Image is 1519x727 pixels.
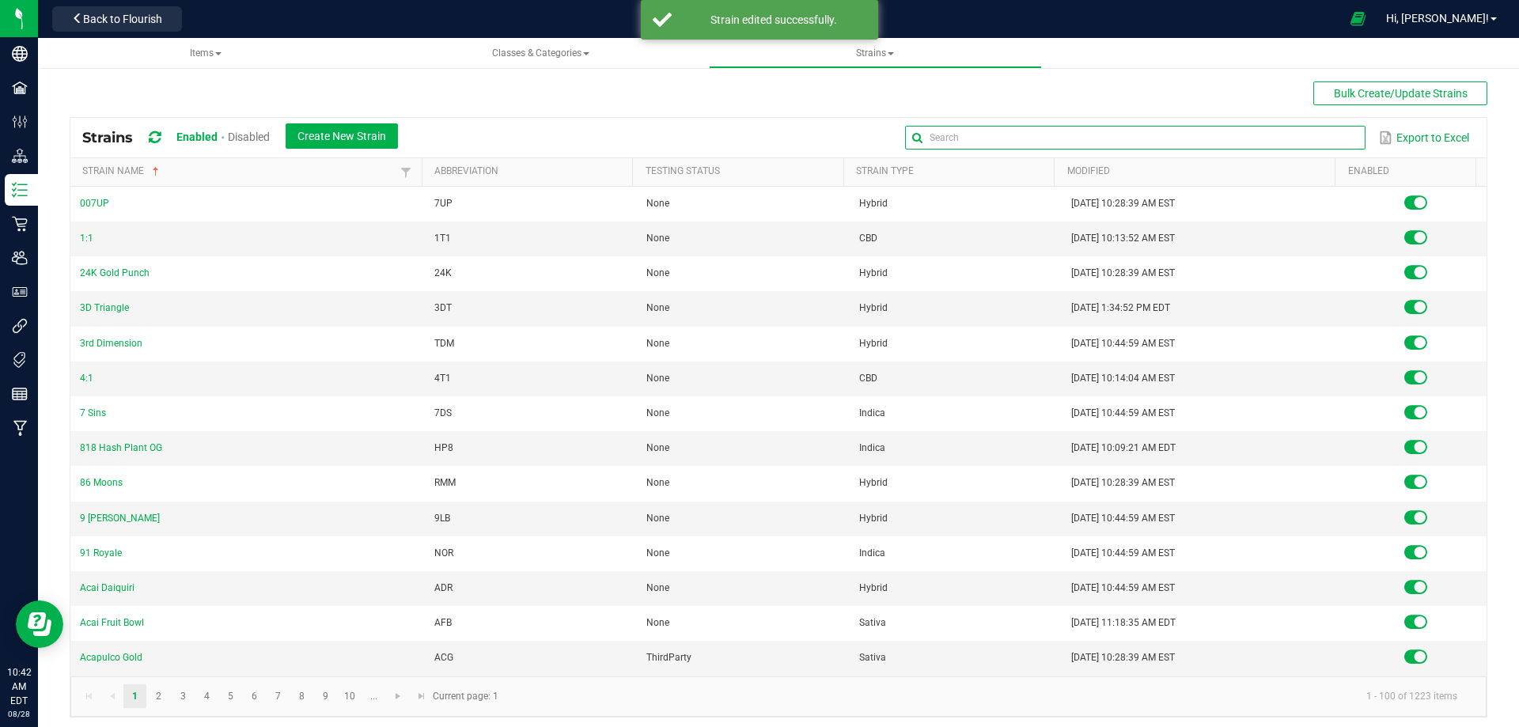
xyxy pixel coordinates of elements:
a: Go to the last page [410,684,433,708]
span: Go to the last page [415,690,428,702]
inline-svg: Integrations [12,318,28,334]
inline-svg: Configuration [12,114,28,130]
span: ThirdParty [646,652,691,663]
button: Create New Strain [286,123,398,149]
a: ModifiedSortable [1067,165,1330,178]
span: [DATE] 11:18:35 AM EDT [1071,617,1176,628]
span: [DATE] 10:09:21 AM EDT [1071,442,1176,453]
span: [DATE] 10:28:39 AM EST [1071,267,1175,278]
a: Strain TypeSortable [856,165,1048,178]
span: Disabled [228,131,270,143]
a: 818 Hash Plant OG [80,442,162,453]
span: 9LB [434,513,450,524]
span: Indica [859,407,885,418]
span: TDM [434,338,454,349]
a: 7 Sins [80,407,106,418]
span: None [646,302,669,313]
span: HP8 [434,442,453,453]
span: RMM [434,477,456,488]
inline-svg: Inventory [12,182,28,198]
p: 10:42 AM EDT [7,665,31,708]
span: ACG [434,652,453,663]
a: 3rd Dimension [80,338,142,349]
button: Back to Flourish [52,6,182,32]
span: None [646,617,669,628]
span: Sortable [150,165,162,178]
a: Page 2 [147,684,170,708]
span: 7UP [434,198,453,209]
a: 24K Gold Punch [80,267,150,278]
a: Page 6 [243,684,266,708]
inline-svg: Users [12,250,28,266]
span: None [646,547,669,559]
span: None [646,582,669,593]
a: 4:1 [80,373,93,384]
inline-svg: Reports [12,386,28,402]
inline-svg: Tags [12,352,28,368]
inline-svg: Company [12,46,28,62]
span: [DATE] 10:13:52 AM EST [1071,233,1175,244]
span: Sativa [859,617,886,628]
span: None [646,338,669,349]
div: Strains [82,123,410,153]
a: Acai Fruit Bowl [80,617,144,628]
span: Hybrid [859,267,888,278]
span: 24K [434,267,452,278]
span: None [646,477,669,488]
a: Filter [396,162,415,182]
span: ADR [434,582,453,593]
span: Sativa [859,652,886,663]
a: Page 8 [290,684,313,708]
a: 3D Triangle [80,302,129,313]
a: Page 1 [123,684,146,708]
span: [DATE] 10:44:59 AM EST [1071,582,1175,593]
iframe: Resource center [16,600,63,648]
a: 86 Moons [80,477,123,488]
div: Strain edited successfully. [680,12,866,28]
span: Hybrid [859,198,888,209]
span: Items [190,47,222,59]
span: Hybrid [859,477,888,488]
span: [DATE] 10:28:39 AM EST [1071,198,1175,209]
span: [DATE] 1:34:52 PM EDT [1071,302,1170,313]
a: Page 5 [219,684,242,708]
span: Hybrid [859,302,888,313]
span: [DATE] 10:28:39 AM EST [1071,652,1175,663]
a: 9 [PERSON_NAME] [80,513,160,524]
inline-svg: Retail [12,216,28,232]
a: 91 Royale [80,547,122,559]
p: 08/28 [7,708,31,720]
span: None [646,513,669,524]
span: [DATE] 10:44:59 AM EST [1071,407,1175,418]
kendo-pager: Current page: 1 [70,676,1487,717]
span: [DATE] 10:28:39 AM EST [1071,477,1175,488]
span: Open Ecommerce Menu [1340,3,1376,34]
button: Export to Excel [1375,124,1473,151]
span: Strains [856,47,894,59]
span: [DATE] 10:44:59 AM EST [1071,338,1175,349]
span: None [646,233,669,244]
span: Hi, [PERSON_NAME]! [1386,12,1489,25]
a: Acai Daiquiri [80,582,134,593]
a: EnabledSortable [1348,165,1470,178]
span: None [646,442,669,453]
span: Classes & Categories [492,47,589,59]
span: [DATE] 10:44:59 AM EST [1071,513,1175,524]
span: Hybrid [859,338,888,349]
a: Page 11 [362,684,385,708]
span: AFB [434,617,452,628]
input: Search [905,126,1365,150]
a: 007UP [80,198,109,209]
a: Acapulco Gold [80,652,142,663]
a: 1:1 [80,233,93,244]
kendo-pager-info: 1 - 100 of 1223 items [508,683,1470,710]
span: Go to the next page [392,690,404,702]
span: None [646,407,669,418]
span: Create New Strain [297,130,386,142]
a: Testing StatusSortable [646,165,838,178]
span: Enabled [176,131,218,143]
span: Indica [859,442,885,453]
a: Page 9 [314,684,337,708]
span: Back to Flourish [83,13,162,25]
span: Hybrid [859,582,888,593]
